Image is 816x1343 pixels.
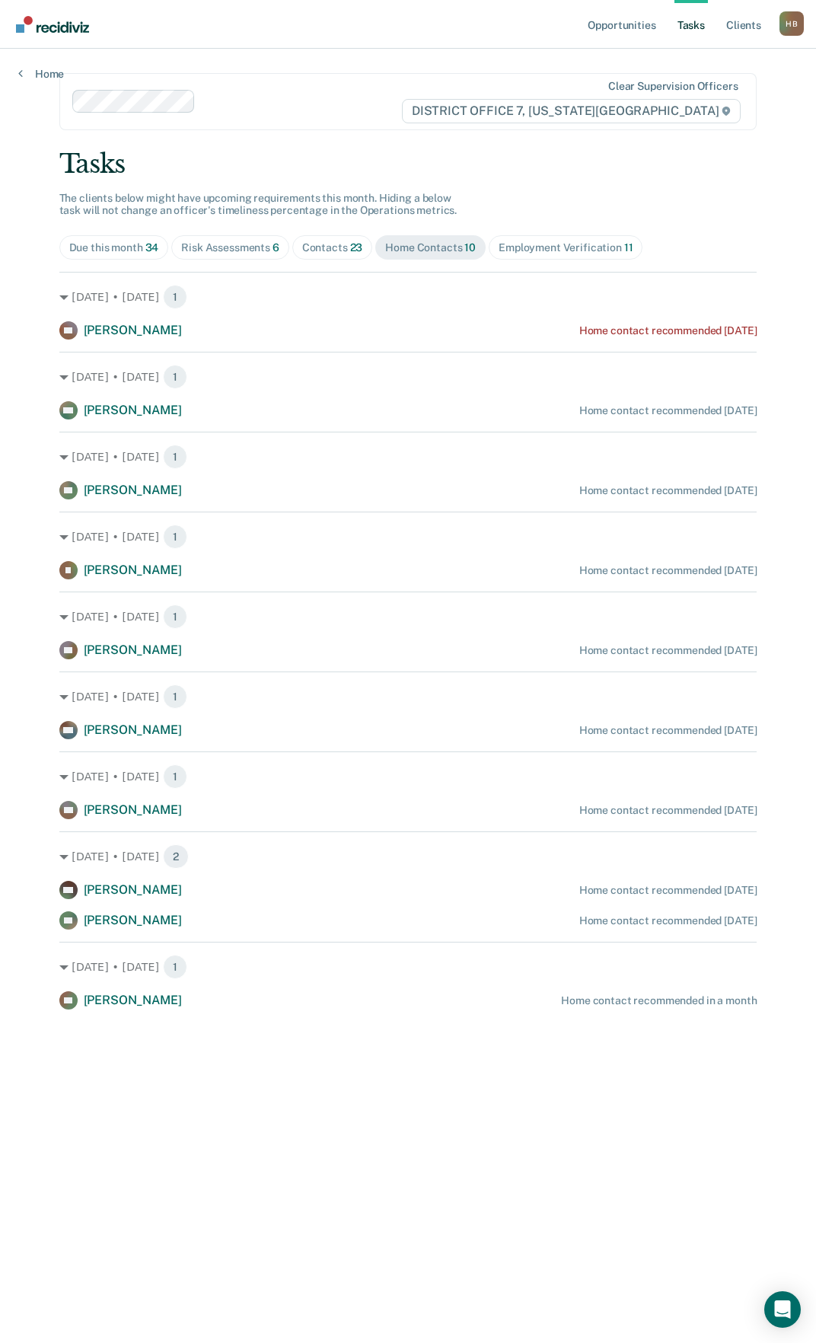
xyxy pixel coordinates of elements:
[764,1291,801,1328] div: Open Intercom Messenger
[779,11,804,36] button: Profile dropdown button
[779,11,804,36] div: H B
[84,882,182,897] span: [PERSON_NAME]
[579,324,757,337] div: Home contact recommended [DATE]
[84,723,182,737] span: [PERSON_NAME]
[163,365,187,389] span: 1
[84,483,182,497] span: [PERSON_NAME]
[59,684,757,709] div: [DATE] • [DATE] 1
[163,285,187,309] span: 1
[624,241,633,254] span: 11
[59,192,457,217] span: The clients below might have upcoming requirements this month. Hiding a below task will not chang...
[59,445,757,469] div: [DATE] • [DATE] 1
[273,241,279,254] span: 6
[84,323,182,337] span: [PERSON_NAME]
[579,484,757,497] div: Home contact recommended [DATE]
[579,884,757,897] div: Home contact recommended [DATE]
[579,564,757,577] div: Home contact recommended [DATE]
[608,80,738,93] div: Clear supervision officers
[561,994,757,1007] div: Home contact recommended in a month
[163,445,187,469] span: 1
[69,241,159,254] div: Due this month
[59,605,757,629] div: [DATE] • [DATE] 1
[84,563,182,577] span: [PERSON_NAME]
[579,644,757,657] div: Home contact recommended [DATE]
[579,804,757,817] div: Home contact recommended [DATE]
[59,955,757,979] div: [DATE] • [DATE] 1
[163,764,187,789] span: 1
[385,241,476,254] div: Home Contacts
[181,241,279,254] div: Risk Assessments
[579,404,757,417] div: Home contact recommended [DATE]
[59,844,757,869] div: [DATE] • [DATE] 2
[163,684,187,709] span: 1
[84,643,182,657] span: [PERSON_NAME]
[145,241,159,254] span: 34
[302,241,363,254] div: Contacts
[59,148,757,180] div: Tasks
[59,764,757,789] div: [DATE] • [DATE] 1
[84,993,182,1007] span: [PERSON_NAME]
[84,913,182,927] span: [PERSON_NAME]
[499,241,633,254] div: Employment Verification
[59,525,757,549] div: [DATE] • [DATE] 1
[163,605,187,629] span: 1
[84,403,182,417] span: [PERSON_NAME]
[402,99,741,123] span: DISTRICT OFFICE 7, [US_STATE][GEOGRAPHIC_DATA]
[579,724,757,737] div: Home contact recommended [DATE]
[59,285,757,309] div: [DATE] • [DATE] 1
[579,914,757,927] div: Home contact recommended [DATE]
[16,16,89,33] img: Recidiviz
[163,525,187,549] span: 1
[163,844,189,869] span: 2
[350,241,363,254] span: 23
[84,802,182,817] span: [PERSON_NAME]
[163,955,187,979] span: 1
[18,67,64,81] a: Home
[59,365,757,389] div: [DATE] • [DATE] 1
[464,241,476,254] span: 10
